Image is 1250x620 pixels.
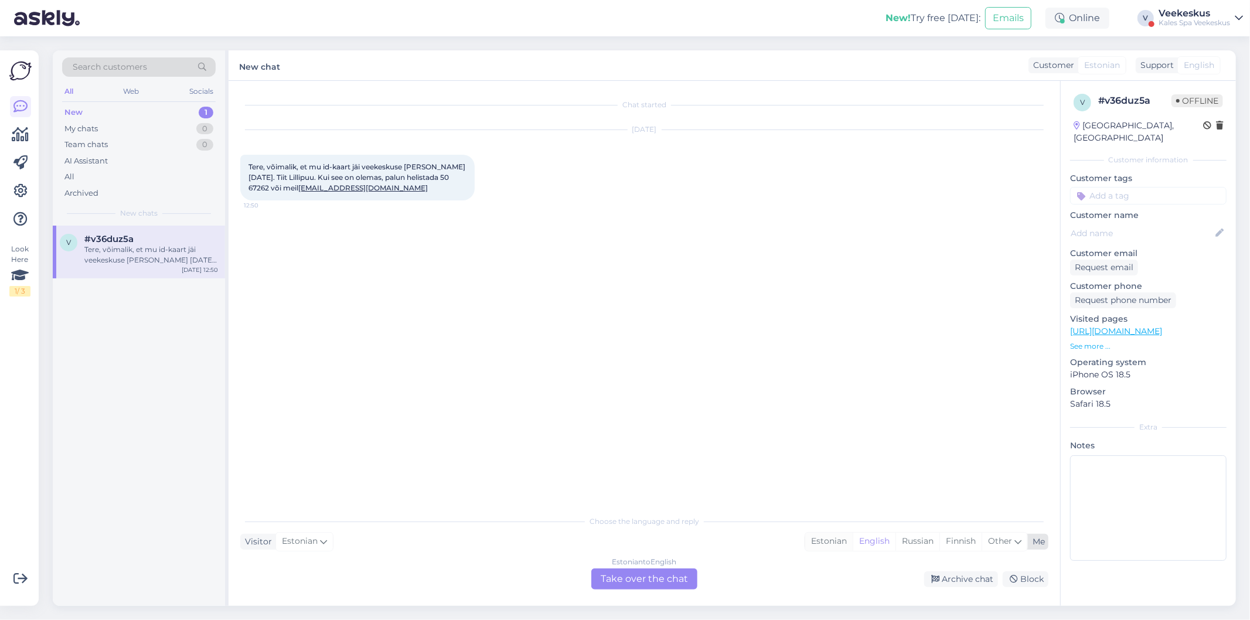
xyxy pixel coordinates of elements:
[64,107,83,118] div: New
[239,57,280,73] label: New chat
[1070,356,1227,369] p: Operating system
[988,536,1012,546] span: Other
[1070,386,1227,398] p: Browser
[248,162,467,192] span: Tere, võimalik, et mu id-kaart jäi veekeskuse [PERSON_NAME] [DATE]. Tiit Lillipuu. Kui see on ole...
[240,100,1048,110] div: Chat started
[939,533,982,550] div: Finnish
[1080,98,1085,107] span: v
[1070,341,1227,352] p: See more ...
[182,265,218,274] div: [DATE] 12:50
[84,234,134,244] span: #v36duz5a
[196,139,213,151] div: 0
[282,535,318,548] span: Estonian
[1070,187,1227,205] input: Add a tag
[1003,571,1048,587] div: Block
[9,286,30,297] div: 1 / 3
[1159,9,1243,28] a: VeekeskusKales Spa Veekeskus
[1074,120,1203,144] div: [GEOGRAPHIC_DATA], [GEOGRAPHIC_DATA]
[73,61,147,73] span: Search customers
[885,11,980,25] div: Try free [DATE]:
[1137,10,1154,26] div: V
[64,171,74,183] div: All
[805,533,853,550] div: Estonian
[985,7,1031,29] button: Emails
[1070,369,1227,381] p: iPhone OS 18.5
[62,84,76,99] div: All
[1070,313,1227,325] p: Visited pages
[298,183,428,192] a: [EMAIL_ADDRESS][DOMAIN_NAME]
[1159,18,1230,28] div: Kales Spa Veekeskus
[1028,59,1074,71] div: Customer
[1070,209,1227,222] p: Customer name
[121,84,142,99] div: Web
[1084,59,1120,71] span: Estonian
[240,536,272,548] div: Visitor
[885,12,911,23] b: New!
[84,244,218,265] div: Tere, võimalik, et mu id-kaart jäi veekeskuse [PERSON_NAME] [DATE]. Tiit Lillipuu. Kui see on ole...
[1070,172,1227,185] p: Customer tags
[895,533,939,550] div: Russian
[1070,398,1227,410] p: Safari 18.5
[1184,59,1214,71] span: English
[1136,59,1174,71] div: Support
[64,155,108,167] div: AI Assistant
[64,188,98,199] div: Archived
[1070,155,1227,165] div: Customer information
[9,60,32,82] img: Askly Logo
[1070,260,1138,275] div: Request email
[1070,326,1162,336] a: [URL][DOMAIN_NAME]
[199,107,213,118] div: 1
[1028,536,1045,548] div: Me
[120,208,158,219] span: New chats
[9,244,30,297] div: Look Here
[853,533,895,550] div: English
[240,516,1048,527] div: Choose the language and reply
[1159,9,1230,18] div: Veekeskus
[240,124,1048,135] div: [DATE]
[1098,94,1171,108] div: # v36duz5a
[1045,8,1109,29] div: Online
[1070,440,1227,452] p: Notes
[187,84,216,99] div: Socials
[196,123,213,135] div: 0
[64,139,108,151] div: Team chats
[1070,247,1227,260] p: Customer email
[244,201,288,210] span: 12:50
[66,238,71,247] span: v
[612,557,677,567] div: Estonian to English
[1070,292,1176,308] div: Request phone number
[1071,227,1213,240] input: Add name
[1070,422,1227,432] div: Extra
[924,571,998,587] div: Archive chat
[64,123,98,135] div: My chats
[1070,280,1227,292] p: Customer phone
[591,568,697,590] div: Take over the chat
[1171,94,1223,107] span: Offline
